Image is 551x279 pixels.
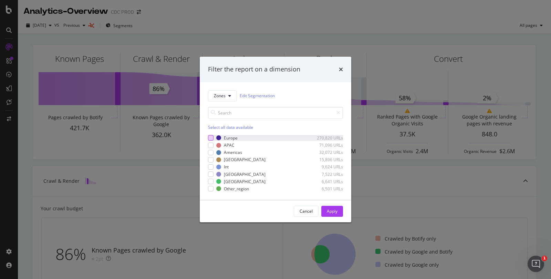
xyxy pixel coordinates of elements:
div: Int [224,164,229,170]
div: 6,501 URLs [309,186,343,192]
div: modal [200,57,351,222]
div: [GEOGRAPHIC_DATA] [224,171,266,177]
div: 32,072 URLs [309,149,343,155]
span: Zones [214,93,226,99]
div: Americas [224,149,242,155]
div: APAC [224,142,235,148]
button: Apply [321,206,343,217]
div: times [339,65,343,74]
span: 1 [542,256,547,261]
a: Edit Segmentation [240,92,275,99]
div: Apply [327,208,337,214]
div: [GEOGRAPHIC_DATA] [224,157,266,163]
div: 71,096 URLs [309,142,343,148]
input: Search [208,107,343,119]
div: Other_region [224,186,249,192]
div: 9,624 URLs [309,164,343,170]
button: Zones [208,90,237,101]
div: 6,641 URLs [309,179,343,185]
div: 7,522 URLs [309,171,343,177]
div: Cancel [300,208,313,214]
div: [GEOGRAPHIC_DATA] [224,179,266,185]
div: Filter the report on a dimension [208,65,300,74]
button: Cancel [294,206,319,217]
div: 270,820 URLs [309,135,343,141]
div: Select all data available [208,124,343,130]
iframe: Intercom live chat [528,256,544,272]
div: 15,896 URLs [309,157,343,163]
div: Europe [224,135,238,141]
